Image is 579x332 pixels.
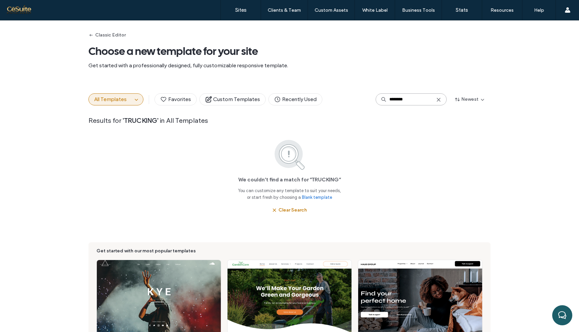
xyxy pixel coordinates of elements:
span: We couldn’t find a match for [238,176,309,183]
label: Business Tools [402,7,435,13]
label: Stats [456,7,468,13]
span: ' TRUCKING ' [123,116,158,124]
span: Get started with our most popular templates [96,248,482,254]
span: Choose a new template for your site [88,45,491,58]
span: Help [15,5,29,11]
span: “ TRUCKING “ [310,176,341,183]
button: Clear Search [266,205,313,216]
label: White Label [362,7,388,13]
label: Help [534,7,544,13]
span: You can customize any template to suit your needs, [238,187,341,194]
button: Custom Templates [199,93,266,105]
span: All Templates [94,96,127,102]
label: Clients & Team [268,7,301,13]
button: Favorites [154,93,197,105]
button: Recently Used [268,93,322,105]
a: Blank template [302,194,332,201]
span: Custom Templates [205,96,260,103]
span: Get started with a professionally designed, fully customizable responsive template. [88,62,491,69]
span: Favorites [160,96,191,103]
label: Sites [235,7,247,13]
label: Custom Assets [315,7,348,13]
button: All Templates [89,94,132,105]
label: Resources [491,7,514,13]
button: Newest [449,94,491,105]
span: or start fresh by choosing a [247,194,301,201]
button: Classic Editor [88,30,126,40]
span: Recently Used [274,96,317,103]
span: Results for in All Templates [88,116,491,125]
